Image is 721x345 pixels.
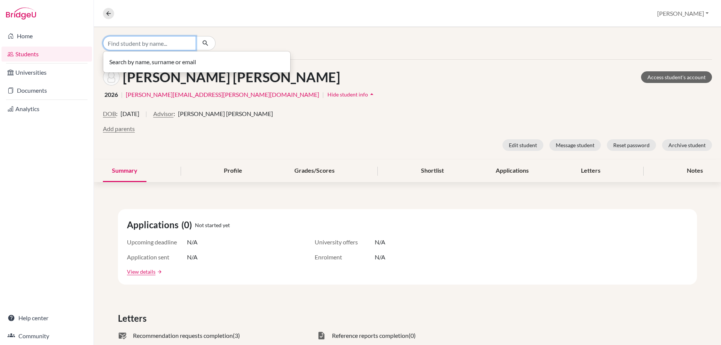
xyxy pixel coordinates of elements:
[195,221,230,229] span: Not started yet
[153,109,173,118] button: Advisor
[2,83,92,98] a: Documents
[502,139,543,151] button: Edit student
[654,6,712,21] button: [PERSON_NAME]
[662,139,712,151] button: Archive student
[327,91,368,98] span: Hide student info
[315,253,375,262] span: Enrolment
[121,90,123,99] span: |
[2,47,92,62] a: Students
[327,89,376,100] button: Hide student infoarrow_drop_up
[409,331,416,340] span: (0)
[127,268,155,276] a: View details
[127,253,187,262] span: Application sent
[315,238,375,247] span: University offers
[187,238,198,247] span: N/A
[109,57,284,66] p: Search by name, surname or email
[103,36,196,50] input: Find student by name...
[317,331,326,340] span: task
[607,139,656,151] button: Reset password
[155,269,162,274] a: arrow_forward
[572,160,609,182] div: Letters
[487,160,538,182] div: Applications
[181,218,195,232] span: (0)
[549,139,601,151] button: Message student
[678,160,712,182] div: Notes
[6,8,36,20] img: Bridge-U
[2,101,92,116] a: Analytics
[103,109,116,118] button: DOB
[2,29,92,44] a: Home
[173,109,175,118] span: :
[2,65,92,80] a: Universities
[133,331,233,340] span: Recommendation requests completion
[178,109,273,118] span: [PERSON_NAME] [PERSON_NAME]
[121,109,139,118] span: [DATE]
[103,124,135,133] button: Add parents
[332,331,409,340] span: Reference reports completion
[126,90,319,99] a: [PERSON_NAME][EMAIL_ADDRESS][PERSON_NAME][DOMAIN_NAME]
[127,238,187,247] span: Upcoming deadline
[123,69,340,85] h1: [PERSON_NAME] [PERSON_NAME]
[104,90,118,99] span: 2026
[118,312,149,325] span: Letters
[641,71,712,83] a: Access student's account
[233,331,240,340] span: (3)
[375,238,385,247] span: N/A
[118,331,127,340] span: mark_email_read
[103,160,146,182] div: Summary
[103,69,120,86] img: Valeria Novoa Tarazi's avatar
[285,160,344,182] div: Grades/Scores
[412,160,453,182] div: Shortlist
[322,90,324,99] span: |
[2,310,92,325] a: Help center
[145,109,147,124] span: |
[215,160,251,182] div: Profile
[2,328,92,343] a: Community
[375,253,385,262] span: N/A
[127,218,181,232] span: Applications
[187,253,198,262] span: N/A
[368,90,376,98] i: arrow_drop_up
[116,109,118,118] span: :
